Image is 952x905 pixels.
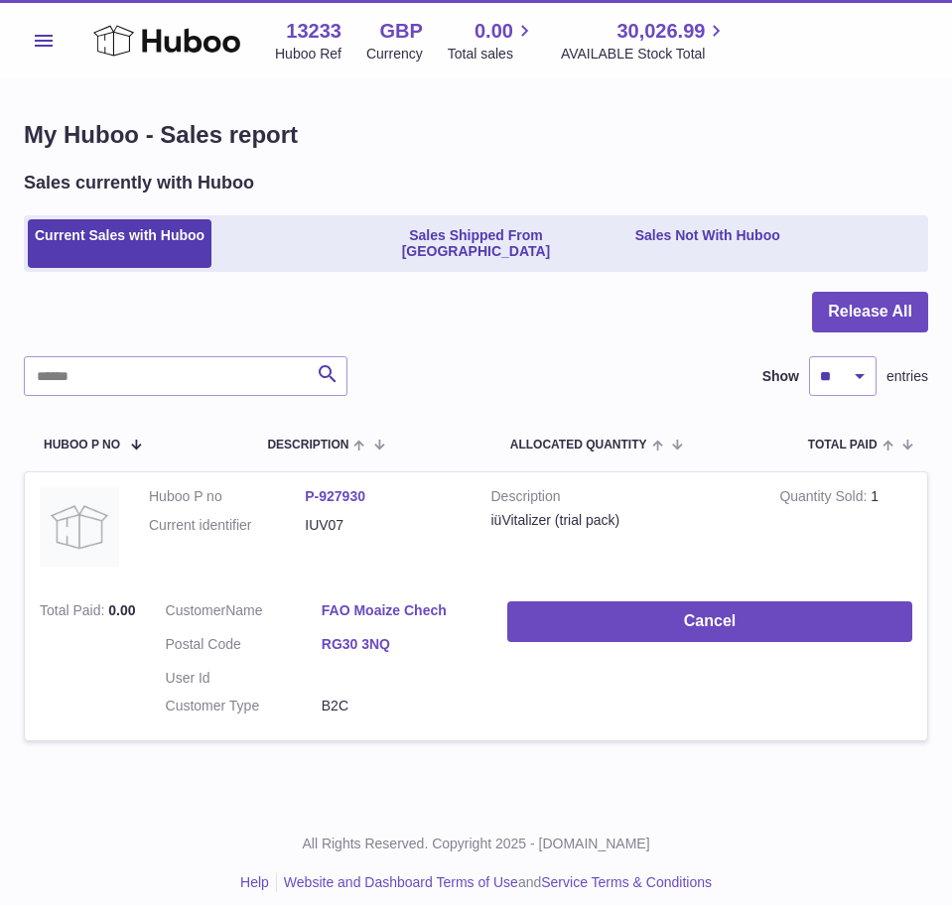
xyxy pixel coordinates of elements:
td: 1 [764,472,927,586]
dd: B2C [322,697,477,715]
a: FAO Moaize Chech [322,601,477,620]
dt: User Id [166,669,322,688]
span: 0.00 [108,602,135,618]
h1: My Huboo - Sales report [24,119,928,151]
dt: Name [166,601,322,625]
p: All Rights Reserved. Copyright 2025 - [DOMAIN_NAME] [16,835,936,853]
img: no-photo.jpg [40,487,119,567]
a: 30,026.99 AVAILABLE Stock Total [561,18,729,64]
a: Sales Shipped From [GEOGRAPHIC_DATA] [328,219,623,269]
span: 0.00 [475,18,513,45]
div: Huboo Ref [275,45,341,64]
strong: GBP [379,18,422,45]
strong: Description [491,487,750,511]
a: P-927930 [305,488,365,504]
a: Service Terms & Conditions [541,874,712,890]
dt: Huboo P no [149,487,305,506]
span: Description [267,439,348,452]
dt: Customer Type [166,697,322,715]
span: entries [886,367,928,386]
div: iüVitalizer (trial pack) [491,511,750,530]
strong: Quantity Sold [779,488,871,509]
a: Help [240,874,269,890]
a: Current Sales with Huboo [28,219,211,269]
a: Sales Not With Huboo [628,219,787,269]
label: Show [762,367,799,386]
span: Total paid [808,439,878,452]
a: Website and Dashboard Terms of Use [284,874,518,890]
strong: 13233 [286,18,341,45]
li: and [277,873,712,892]
span: Huboo P no [44,439,120,452]
span: Customer [166,602,226,618]
button: Release All [812,292,928,332]
dd: IUV07 [305,516,461,535]
strong: Total Paid [40,602,108,623]
a: RG30 3NQ [322,635,477,654]
dt: Postal Code [166,635,322,659]
a: 0.00 Total sales [448,18,536,64]
dt: Current identifier [149,516,305,535]
button: Cancel [507,601,912,642]
span: ALLOCATED Quantity [510,439,647,452]
span: 30,026.99 [616,18,705,45]
h2: Sales currently with Huboo [24,171,254,194]
span: Total sales [448,45,536,64]
span: AVAILABLE Stock Total [561,45,729,64]
div: Currency [366,45,423,64]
